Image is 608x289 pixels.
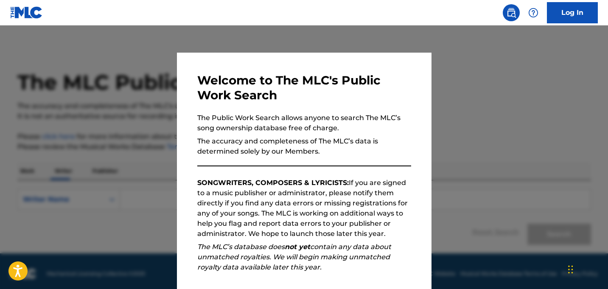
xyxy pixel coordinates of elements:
[528,8,538,18] img: help
[568,257,573,282] div: Drag
[197,243,391,271] em: The MLC’s database does contain any data about unmatched royalties. We will begin making unmatche...
[503,4,520,21] a: Public Search
[566,248,608,289] iframe: Chat Widget
[197,73,411,103] h3: Welcome to The MLC's Public Work Search
[525,4,542,21] div: Help
[197,178,411,239] p: If you are signed to a music publisher or administrator, please notify them directly if you find ...
[197,113,411,133] p: The Public Work Search allows anyone to search The MLC’s song ownership database free of charge.
[547,2,598,23] a: Log In
[10,6,43,19] img: MLC Logo
[197,179,349,187] strong: SONGWRITERS, COMPOSERS & LYRICISTS:
[506,8,516,18] img: search
[197,136,411,157] p: The accuracy and completeness of The MLC’s data is determined solely by our Members.
[285,243,310,251] strong: not yet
